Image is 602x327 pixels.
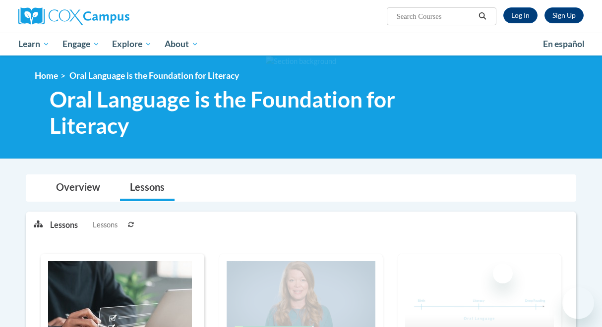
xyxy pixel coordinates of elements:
a: Register [544,7,584,23]
a: Home [35,70,58,81]
button: Search [475,10,490,22]
span: Learn [18,38,50,50]
input: Search Courses [396,10,475,22]
a: En español [537,34,591,54]
iframe: Close message [493,264,513,283]
a: Log In [503,7,538,23]
span: Oral Language is the Foundation for Literacy [50,86,459,139]
iframe: Button to launch messaging window [562,287,594,319]
span: Oral Language is the Foundation for Literacy [69,70,239,81]
a: Overview [46,175,110,201]
span: Engage [62,38,100,50]
a: Explore [106,33,158,55]
span: Explore [112,38,152,50]
span: En español [543,39,585,49]
a: Cox Campus [18,7,197,25]
a: About [158,33,205,55]
span: Lessons [93,219,118,230]
a: Lessons [120,175,175,201]
span: About [165,38,198,50]
p: Lessons [50,219,78,230]
a: Engage [56,33,106,55]
div: Main menu [11,33,591,55]
img: Cox Campus [18,7,129,25]
img: Section background [266,56,336,67]
a: Learn [12,33,56,55]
